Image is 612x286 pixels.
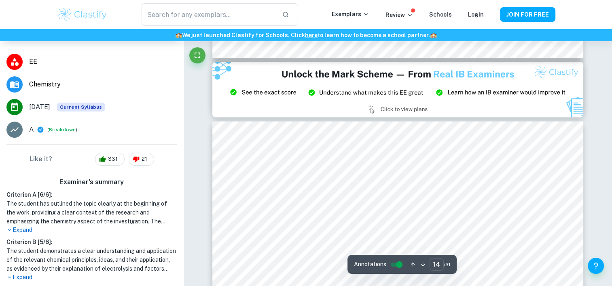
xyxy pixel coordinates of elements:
[6,199,177,226] h1: The student has outlined the topic clearly at the beginning of the work, providing a clear contex...
[385,11,413,19] p: Review
[444,261,450,268] span: / 31
[430,32,437,38] span: 🏫
[468,11,484,18] a: Login
[30,154,52,164] h6: Like it?
[57,6,108,23] img: Clastify logo
[47,126,77,134] span: ( )
[429,11,452,18] a: Schools
[2,31,610,40] h6: We just launched Clastify for Schools. Click to learn how to become a school partner.
[29,57,177,67] span: EE
[6,226,177,234] p: Expand
[57,103,105,111] span: Current Syllabus
[29,102,50,112] span: [DATE]
[6,238,177,246] h6: Criterion B [ 5 / 6 ]:
[175,32,182,38] span: 🏫
[49,126,76,133] button: Breakdown
[104,155,122,163] span: 331
[6,246,177,273] h1: The student demonstrates a clear understanding and application of the relevant chemical principle...
[588,258,604,274] button: Help and Feedback
[137,155,152,163] span: 21
[500,7,555,22] button: JOIN FOR FREE
[332,10,369,19] p: Exemplars
[6,273,177,282] p: Expand
[29,125,34,135] p: A
[129,153,154,166] div: 21
[6,190,177,199] h6: Criterion A [ 6 / 6 ]:
[305,32,318,38] a: here
[189,47,205,63] button: Fullscreen
[29,80,177,89] span: Chemistry
[212,62,583,118] img: Ad
[354,260,386,269] span: Annotations
[3,177,180,187] h6: Examiner's summary
[142,3,275,26] input: Search for any exemplars...
[95,153,125,166] div: 331
[57,103,105,111] div: This exemplar is based on the current syllabus. Feel free to refer to it for inspiration/ideas wh...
